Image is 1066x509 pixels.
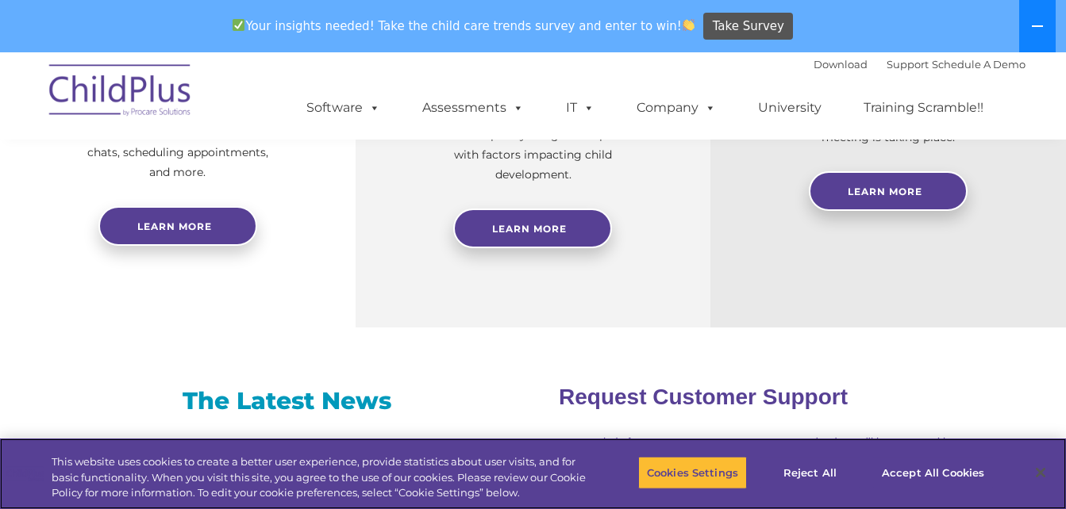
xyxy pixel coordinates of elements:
[492,223,567,235] span: Learn More
[137,220,212,232] span: Learn more
[41,53,200,132] img: ChildPlus by Procare Solutions
[932,58,1026,71] a: Schedule A Demo
[638,456,747,489] button: Cookies Settings
[809,171,968,211] a: Learn More
[98,206,257,246] a: Learn more
[221,105,269,117] span: Last name
[848,92,999,124] a: Training Scramble!!
[226,10,702,41] span: Your insights needed! Take the child care trends survey and enter to win!
[713,13,784,40] span: Take Survey
[760,456,860,489] button: Reject All
[52,454,587,501] div: This website uses cookies to create a better user experience, provide statistics about user visit...
[67,385,507,417] h3: The Latest News
[887,58,929,71] a: Support
[1023,455,1058,490] button: Close
[703,13,793,40] a: Take Survey
[406,92,540,124] a: Assessments
[814,58,1026,71] font: |
[550,92,610,124] a: IT
[814,58,868,71] a: Download
[873,456,993,489] button: Accept All Cookies
[221,170,288,182] span: Phone number
[621,92,732,124] a: Company
[683,19,695,31] img: 👏
[453,209,612,248] a: Learn More
[742,92,837,124] a: University
[291,92,396,124] a: Software
[233,19,244,31] img: ✅
[848,186,922,197] span: Learn More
